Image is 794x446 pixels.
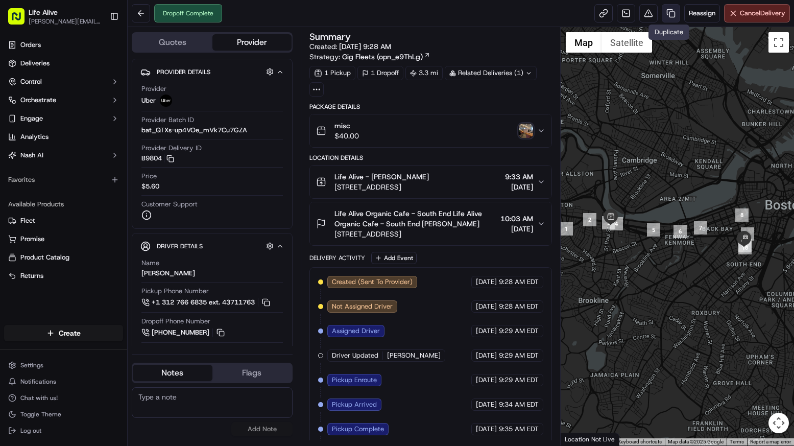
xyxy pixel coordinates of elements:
[4,268,123,284] button: Returns
[499,400,539,409] span: 9:34 AM EDT
[476,326,497,336] span: [DATE]
[29,7,58,17] button: Life Alive
[97,228,164,239] span: API Documentation
[332,351,378,360] span: Driver Updated
[20,361,43,369] span: Settings
[141,269,195,278] div: [PERSON_NAME]
[4,358,123,372] button: Settings
[46,98,167,108] div: Start new chat
[445,66,537,80] div: Related Deliveries (1)
[332,302,393,311] span: Not Assigned Driver
[476,425,497,434] span: [DATE]
[332,326,380,336] span: Assigned Driver
[4,391,123,405] button: Chat with us!
[334,172,429,182] span: Life Alive - [PERSON_NAME]
[4,55,123,72] a: Deliveries
[20,132,49,142] span: Analytics
[4,231,123,247] button: Promise
[8,253,119,262] a: Product Catalog
[668,439,724,444] span: Map data ©2025 Google
[334,182,429,192] span: [STREET_ADDRESS]
[505,172,533,182] span: 9:33 AM
[738,239,752,252] div: 11
[72,253,124,261] a: Powered byPylon
[4,374,123,389] button: Notifications
[601,32,652,53] button: Show satellite imagery
[29,17,102,26] button: [PERSON_NAME][EMAIL_ADDRESS][DOMAIN_NAME]
[724,4,790,22] button: CancelDelivery
[310,166,551,198] button: Life Alive - [PERSON_NAME][STREET_ADDRESS]9:33 AM[DATE]
[4,4,106,29] button: Life Alive[PERSON_NAME][EMAIL_ADDRESS][DOMAIN_NAME]
[768,32,789,53] button: Toggle fullscreen view
[4,110,123,127] button: Engage
[499,351,539,360] span: 9:29 AM EDT
[4,37,123,53] a: Orders
[618,438,662,445] button: Keyboard shortcuts
[20,271,43,280] span: Returns
[20,40,41,50] span: Orders
[332,425,384,434] span: Pickup Complete
[152,328,209,337] span: [PHONE_NUMBER]
[342,52,423,62] span: Gig Fleets (opn_e9ThLg)
[310,202,551,245] button: Life Alive Organic Cafe - South End Life Alive Organic Cafe - South End [PERSON_NAME][STREET_ADDR...
[20,186,29,195] img: 1736555255976-a54dd68f-1ca7-489b-9aae-adbdc363a1c4
[32,186,84,194] span: Klarizel Pensader
[4,129,123,145] a: Analytics
[563,432,597,445] img: Google
[500,224,533,234] span: [DATE]
[160,95,172,107] img: uber-new-logo.jpeg
[92,158,117,167] span: 6:48 AM
[10,229,18,238] div: 📗
[4,407,123,421] button: Toggle Theme
[505,182,533,192] span: [DATE]
[20,96,56,105] span: Orchestrate
[6,224,82,243] a: 📗Knowledge Base
[566,32,601,53] button: Show street map
[20,378,56,386] span: Notifications
[157,242,203,250] span: Driver Details
[152,298,255,307] span: +1 312 766 6835 ext. 43711763
[20,114,43,123] span: Engage
[476,375,497,385] span: [DATE]
[563,432,597,445] a: Open this area in Google Maps (opens a new window)
[309,32,351,41] h3: Summary
[342,52,430,62] a: Gig Fleets (opn_e9ThLg)
[157,68,210,76] span: Provider Details
[499,277,539,287] span: 9:28 AM EDT
[750,439,791,444] a: Report a map error
[519,124,533,138] img: photo_proof_of_delivery image
[4,74,123,90] button: Control
[332,277,413,287] span: Created (Sent To Provider)
[332,375,377,385] span: Pickup Enroute
[684,4,720,22] button: Reassign
[92,186,113,194] span: [DATE]
[141,317,210,326] span: Dropoff Phone Number
[10,149,27,165] img: Klarizel Pensader
[212,365,292,381] button: Flags
[141,297,272,308] a: +1 312 766 6835 ext. 43711763
[694,221,707,234] div: 7
[4,196,123,213] div: Available Products
[334,131,359,141] span: $40.00
[140,63,284,80] button: Provider Details
[334,229,496,239] span: [STREET_ADDRESS]
[738,241,752,254] div: 10
[10,41,186,57] p: Welcome 👋
[8,271,119,280] a: Returns
[4,92,123,108] button: Orchestrate
[82,224,168,243] a: 💻API Documentation
[332,400,377,409] span: Pickup Arrived
[141,96,156,105] span: Uber
[4,424,123,438] button: Log out
[735,208,749,222] div: 8
[387,351,441,360] span: [PERSON_NAME]
[46,108,140,116] div: We're available if you need us!
[20,216,35,225] span: Fleet
[141,154,174,163] button: B9804
[86,158,90,167] span: •
[309,154,552,162] div: Location Details
[158,131,186,143] button: See all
